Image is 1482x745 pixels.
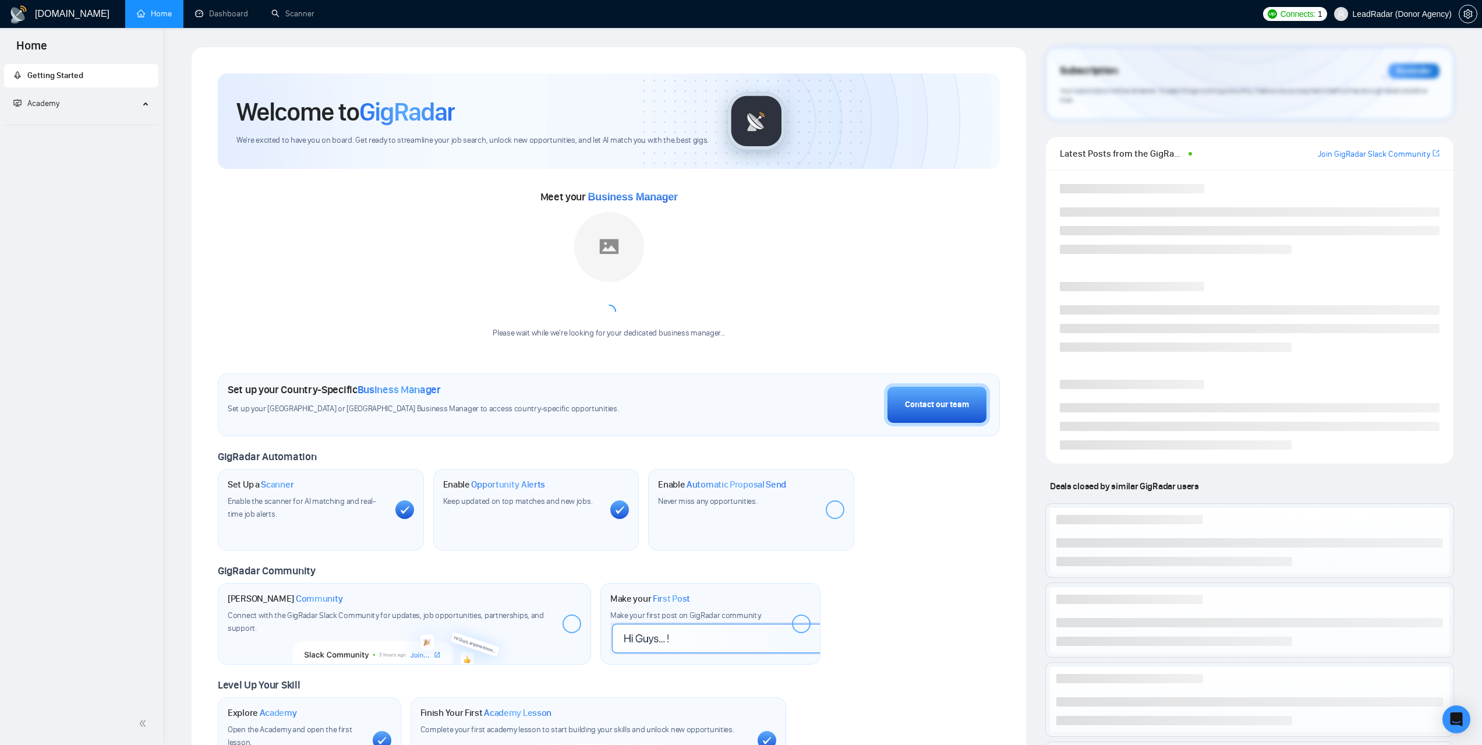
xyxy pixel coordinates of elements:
[1433,149,1439,158] span: export
[228,479,293,490] h1: Set Up a
[359,96,455,128] span: GigRadar
[1459,5,1477,23] button: setting
[653,593,690,605] span: First Post
[4,64,158,87] li: Getting Started
[293,611,516,665] img: slackcommunity-bg.png
[228,383,441,396] h1: Set up your Country-Specific
[271,9,314,19] a: searchScanner
[420,707,551,719] h1: Finish Your First
[228,593,343,605] h1: [PERSON_NAME]
[1433,148,1439,159] a: export
[610,610,762,620] span: Make your first post on GigRadar community.
[27,70,83,80] span: Getting Started
[296,593,343,605] span: Community
[358,383,441,396] span: Business Manager
[218,450,316,463] span: GigRadar Automation
[1337,10,1345,18] span: user
[443,496,593,506] span: Keep updated on top matches and new jobs.
[1318,8,1322,20] span: 1
[1442,705,1470,733] div: Open Intercom Messenger
[574,212,644,282] img: placeholder.png
[7,37,56,62] span: Home
[1060,146,1184,161] span: Latest Posts from the GigRadar Community
[228,610,544,633] span: Connect with the GigRadar Slack Community for updates, job opportunities, partnerships, and support.
[13,71,22,79] span: rocket
[228,496,376,519] span: Enable the scanner for AI matching and real-time job alerts.
[484,707,551,719] span: Academy Lesson
[13,99,22,107] span: fund-projection-screen
[687,479,786,490] span: Automatic Proposal Send
[1045,476,1203,496] span: Deals closed by similar GigRadar users
[9,5,28,24] img: logo
[236,135,709,146] span: We're excited to have you on board. Get ready to streamline your job search, unlock new opportuni...
[486,328,732,339] div: Please wait while we're looking for your dedicated business manager...
[1318,148,1430,161] a: Join GigRadar Slack Community
[218,564,316,577] span: GigRadar Community
[1268,9,1277,19] img: upwork-logo.png
[610,593,690,605] h1: Make your
[471,479,545,490] span: Opportunity Alerts
[658,496,757,506] span: Never miss any opportunities.
[1060,86,1427,105] span: Your subscription will be renewed. To keep things running smoothly, make sure your payment method...
[195,9,248,19] a: dashboardDashboard
[658,479,786,490] h1: Enable
[1459,9,1477,19] a: setting
[905,398,969,411] div: Contact our team
[601,303,616,319] span: loading
[260,707,297,719] span: Academy
[228,404,685,415] span: Set up your [GEOGRAPHIC_DATA] or [GEOGRAPHIC_DATA] Business Manager to access country-specific op...
[228,707,297,719] h1: Explore
[588,191,678,203] span: Business Manager
[1060,61,1117,81] span: Subscription
[1388,63,1439,79] div: Reminder
[27,98,59,108] span: Academy
[727,92,786,150] img: gigradar-logo.png
[139,718,150,729] span: double-left
[137,9,172,19] a: homeHome
[4,120,158,128] li: Academy Homepage
[420,725,734,735] span: Complete your first academy lesson to start building your skills and unlock new opportunities.
[261,479,293,490] span: Scanner
[236,96,455,128] h1: Welcome to
[218,679,300,691] span: Level Up Your Skill
[443,479,546,490] h1: Enable
[13,98,59,108] span: Academy
[1281,8,1315,20] span: Connects:
[540,190,678,203] span: Meet your
[884,383,990,426] button: Contact our team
